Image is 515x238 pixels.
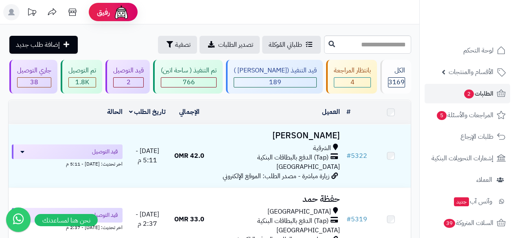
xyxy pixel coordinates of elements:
[113,4,129,20] img: ai-face.png
[92,211,118,219] span: قيد التوصيل
[464,90,474,98] span: 2
[22,4,42,22] a: تحديثات المنصة
[346,107,351,117] a: #
[425,105,510,125] a: المراجعات والأسئلة5
[262,36,321,54] a: طلباتي المُوكلة
[12,159,123,168] div: اخر تحديث: [DATE] - 5:11 م
[267,207,331,216] span: [GEOGRAPHIC_DATA]
[324,60,379,94] a: بانتظار المراجعة 4
[476,174,492,186] span: العملاء
[460,131,493,142] span: طلبات الإرجاع
[97,7,110,17] span: رفيق
[234,78,316,87] div: 189
[9,36,78,54] a: إضافة طلب جديد
[351,77,355,87] span: 4
[388,66,405,75] div: الكل
[276,162,340,172] span: [GEOGRAPHIC_DATA]
[12,223,123,231] div: اخر تحديث: [DATE] - 2:37 م
[183,77,195,87] span: 766
[425,84,510,103] a: الطلبات2
[161,78,216,87] div: 766
[346,151,351,161] span: #
[346,214,351,224] span: #
[257,153,329,162] span: (Tap) الدفع بالبطاقات البنكية
[59,60,104,94] a: تم التوصيل 1.8K
[379,60,413,94] a: الكل3169
[161,66,217,75] div: تم التنفيذ ( ساحة اتين)
[68,66,96,75] div: تم التوصيل
[113,66,144,75] div: قيد التوصيل
[174,214,204,224] span: 33.0 OMR
[92,148,118,156] span: قيد التوصيل
[437,111,447,120] span: 5
[69,78,96,87] div: 1762
[75,77,89,87] span: 1.8K
[136,146,159,165] span: [DATE] - 5:11 م
[346,151,367,161] a: #5322
[334,78,370,87] div: 4
[18,78,51,87] div: 38
[16,40,60,50] span: إضافة طلب جديد
[199,36,260,54] a: تصدير الطلبات
[213,131,340,140] h3: [PERSON_NAME]
[425,127,510,146] a: طلبات الإرجاع
[224,60,324,94] a: قيد التنفيذ ([PERSON_NAME] ) 189
[444,219,455,228] span: 39
[136,210,159,229] span: [DATE] - 2:37 م
[346,214,367,224] a: #5319
[179,107,199,117] a: الإجمالي
[114,78,143,87] div: 2
[17,66,51,75] div: جاري التوصيل
[432,153,493,164] span: إشعارات التحويلات البنكية
[104,60,151,94] a: قيد التوصيل 2
[313,144,331,153] span: الشرقية
[334,66,371,75] div: بانتظار المراجعة
[213,194,340,204] h3: حفظة حمد
[463,45,493,56] span: لوحة التحكم
[223,171,329,181] span: زيارة مباشرة - مصدر الطلب: الموقع الإلكتروني
[269,77,281,87] span: 189
[463,88,493,99] span: الطلبات
[218,40,253,50] span: تصدير الطلبات
[443,217,493,229] span: السلات المتروكة
[175,40,191,50] span: تصفية
[234,66,317,75] div: قيد التنفيذ ([PERSON_NAME] )
[127,77,131,87] span: 2
[30,77,38,87] span: 38
[322,107,340,117] a: العميل
[425,41,510,60] a: لوحة التحكم
[8,60,59,94] a: جاري التوصيل 38
[453,196,492,207] span: وآتس آب
[425,148,510,168] a: إشعارات التحويلات البنكية
[151,60,224,94] a: تم التنفيذ ( ساحة اتين) 766
[425,213,510,233] a: السلات المتروكة39
[129,107,166,117] a: تاريخ الطلب
[257,216,329,226] span: (Tap) الدفع بالبطاقات البنكية
[174,151,204,161] span: 42.0 OMR
[454,197,469,206] span: جديد
[158,36,197,54] button: تصفية
[276,225,340,235] span: [GEOGRAPHIC_DATA]
[449,66,493,78] span: الأقسام والمنتجات
[388,77,405,87] span: 3169
[269,40,302,50] span: طلباتي المُوكلة
[425,192,510,211] a: وآتس آبجديد
[436,109,493,121] span: المراجعات والأسئلة
[107,107,123,117] a: الحالة
[425,170,510,190] a: العملاء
